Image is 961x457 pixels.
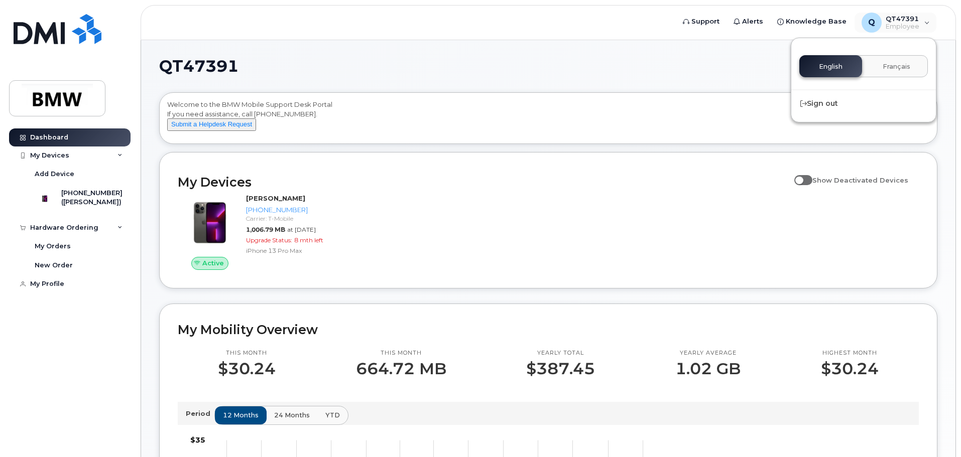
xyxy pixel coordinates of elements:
[294,236,323,244] span: 8 mth left
[675,349,741,357] p: Yearly average
[178,322,919,337] h2: My Mobility Overview
[526,349,595,357] p: Yearly total
[791,94,936,113] div: Sign out
[186,409,214,418] p: Period
[675,360,741,378] p: 1.02 GB
[274,410,310,420] span: 24 months
[526,360,595,378] p: $387.45
[917,413,953,449] iframe: Messenger Launcher
[178,194,354,270] a: Active[PERSON_NAME][PHONE_NUMBER]Carrier: T-Mobile1,006.79 MBat [DATE]Upgrade Status:8 mth leftiP...
[178,175,789,190] h2: My Devices
[159,59,238,74] span: QT47391
[356,349,446,357] p: This month
[356,360,446,378] p: 664.72 MB
[246,236,292,244] span: Upgrade Status:
[190,435,205,444] tspan: $35
[883,63,910,71] span: Français
[202,258,224,268] span: Active
[246,226,285,233] span: 1,006.79 MB
[325,410,340,420] span: YTD
[821,360,879,378] p: $30.24
[167,100,929,140] div: Welcome to the BMW Mobile Support Desk Portal If you need assistance, call [PHONE_NUMBER].
[246,194,305,202] strong: [PERSON_NAME]
[287,226,316,233] span: at [DATE]
[246,246,350,255] div: iPhone 13 Pro Max
[821,349,879,357] p: Highest month
[218,360,276,378] p: $30.24
[167,120,256,128] a: Submit a Helpdesk Request
[186,199,234,247] img: image20231002-3703462-oworib.jpeg
[218,349,276,357] p: This month
[812,176,908,184] span: Show Deactivated Devices
[246,205,350,215] div: [PHONE_NUMBER]
[246,214,350,223] div: Carrier: T-Mobile
[794,171,802,179] input: Show Deactivated Devices
[167,118,256,131] button: Submit a Helpdesk Request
